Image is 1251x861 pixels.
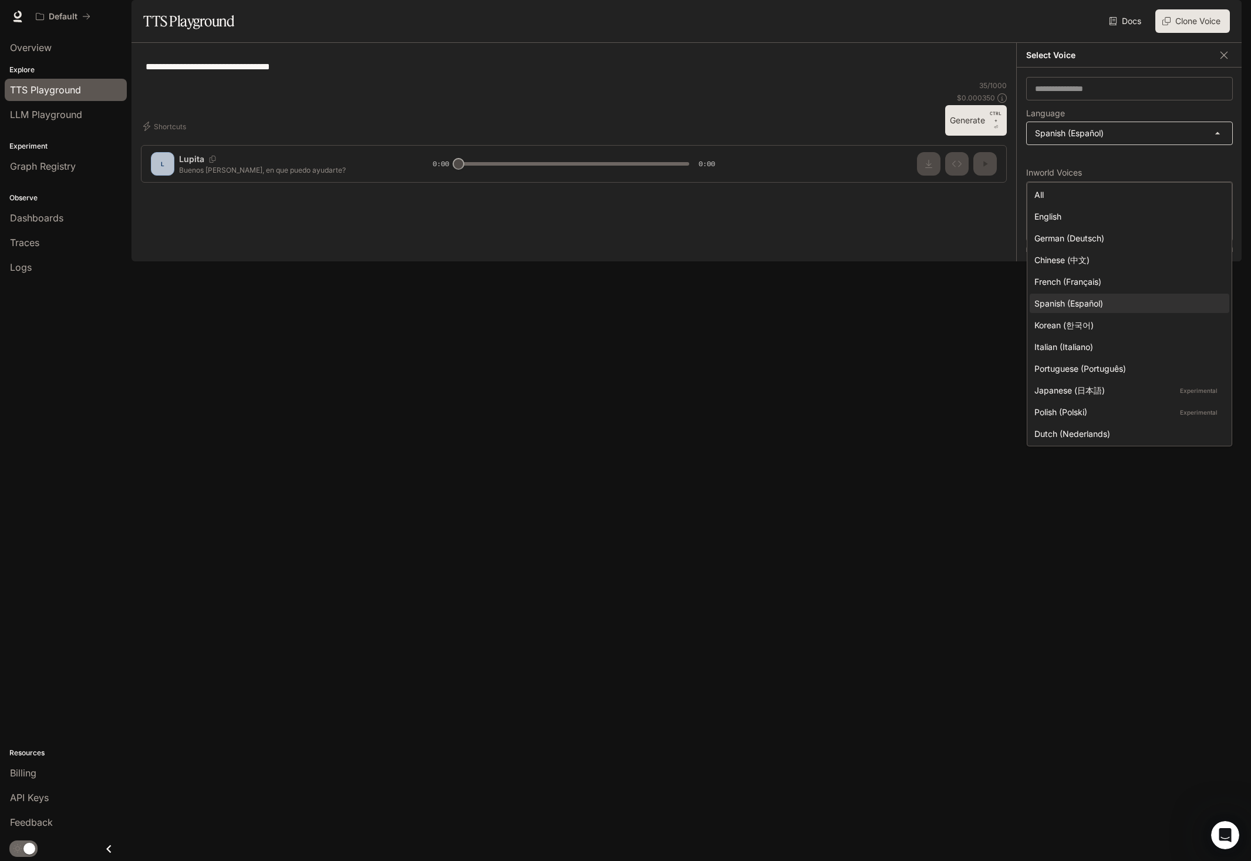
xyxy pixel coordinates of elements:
div: Chinese (中文) [1034,254,1220,266]
p: Experimental [1178,385,1220,396]
div: Dutch (Nederlands) [1034,428,1220,440]
div: Korean (한국어) [1034,319,1220,331]
div: French (Français) [1034,275,1220,288]
div: Italian (Italiano) [1034,341,1220,353]
div: Japanese (日本語) [1034,384,1220,396]
div: Spanish (Español) [1034,297,1220,310]
div: Polish (Polski) [1034,406,1220,418]
div: German (Deutsch) [1034,232,1220,244]
iframe: Intercom live chat [1211,821,1239,849]
div: Portuguese (Português) [1034,362,1220,375]
div: All [1034,189,1220,201]
p: Experimental [1178,407,1220,418]
div: English [1034,210,1220,223]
